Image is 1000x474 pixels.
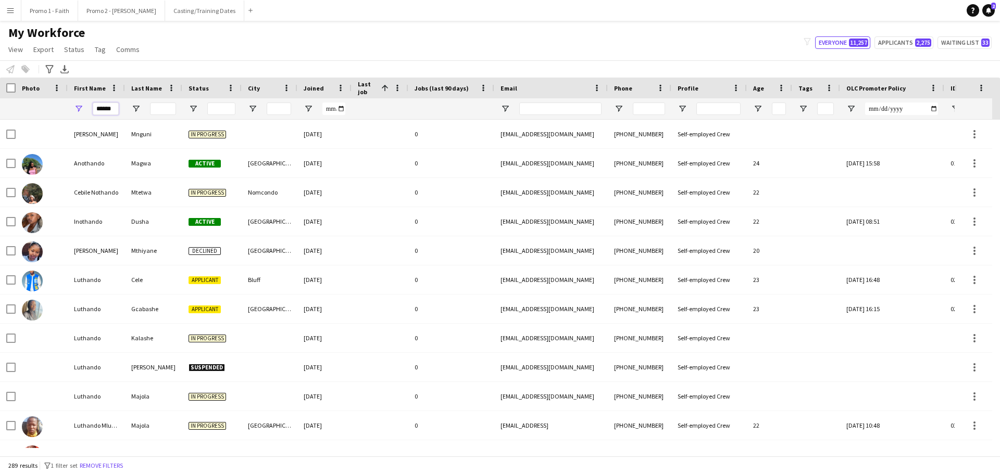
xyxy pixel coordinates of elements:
[494,294,608,323] div: [EMAIL_ADDRESS][DOMAIN_NAME]
[68,382,125,411] div: Luthando
[501,84,517,92] span: Email
[189,276,221,284] span: Applicant
[125,120,182,148] div: Mnguni
[494,236,608,265] div: [EMAIL_ADDRESS][DOMAIN_NAME]
[68,178,125,207] div: Cebile Nothando
[671,382,747,411] div: Self-employed Crew
[846,159,880,167] span: [DATE] 15:58
[747,207,792,236] div: 22
[68,294,125,323] div: Luthando
[408,149,494,177] div: 0
[951,217,991,225] span: 0301170285086
[189,305,221,313] span: Applicant
[753,104,762,113] button: Open Filter Menu
[304,84,324,92] span: Joined
[68,236,125,265] div: [PERSON_NAME]
[91,43,110,56] a: Tag
[64,45,84,54] span: Status
[74,104,83,113] button: Open Filter Menu
[846,421,880,429] span: [DATE] 10:48
[297,207,352,236] div: [DATE]
[494,149,608,177] div: [EMAIL_ADDRESS][DOMAIN_NAME]
[408,324,494,352] div: 0
[494,120,608,148] div: [EMAIL_ADDRESS][DOMAIN_NAME]
[189,131,226,138] span: In progress
[608,149,671,177] div: [PHONE_NUMBER]
[501,104,510,113] button: Open Filter Menu
[671,265,747,294] div: Self-employed Crew
[671,149,747,177] div: Self-employed Crew
[951,159,991,167] span: 0108180540081
[189,218,221,226] span: Active
[951,276,991,284] span: 0202275684084
[494,178,608,207] div: [EMAIL_ADDRESS][DOMAIN_NAME]
[242,265,297,294] div: Bluff
[165,1,244,21] button: Casting/Training Dates
[8,25,85,41] span: My Workforce
[671,294,747,323] div: Self-employed Crew
[408,294,494,323] div: 0
[874,36,933,49] button: Applicants2,275
[43,63,56,75] app-action-btn: Advanced filters
[951,421,991,429] span: 0303186265086
[242,294,297,323] div: [GEOGRAPHIC_DATA]
[22,84,40,92] span: Photo
[22,212,43,233] img: Inothando Dusha
[248,84,260,92] span: City
[846,305,880,313] span: [DATE] 16:15
[21,1,78,21] button: Promo 1 - Faith
[189,393,226,401] span: In progress
[951,104,960,113] button: Open Filter Menu
[68,265,125,294] div: Luthando
[747,265,792,294] div: 23
[614,84,632,92] span: Phone
[671,411,747,440] div: Self-employed Crew
[408,353,494,381] div: 0
[915,39,931,47] span: 2,275
[846,276,880,284] span: [DATE] 16:48
[8,45,23,54] span: View
[297,294,352,323] div: [DATE]
[951,305,991,313] span: 0201230046082
[189,160,221,168] span: Active
[747,236,792,265] div: 20
[817,103,834,115] input: Tags Filter Input
[22,183,43,204] img: Cebile Nothando Mtetwa
[78,460,125,471] button: Remove filters
[846,217,880,225] span: [DATE] 08:51
[74,84,106,92] span: First Name
[116,45,140,54] span: Comms
[408,120,494,148] div: 0
[68,207,125,236] div: Inothando
[189,247,221,255] span: Declined
[125,440,182,469] div: Majola
[22,445,43,466] img: Luthando Mlungisi Majola
[678,104,687,113] button: Open Filter Menu
[68,440,125,469] div: Luthando Mlungisi
[125,178,182,207] div: Mtetwa
[753,84,764,92] span: Age
[608,382,671,411] div: [PHONE_NUMBER]
[68,120,125,148] div: [PERSON_NAME]
[125,236,182,265] div: Mthiyane
[608,236,671,265] div: [PHONE_NUMBER]
[125,265,182,294] div: Cele
[991,3,996,9] span: 2
[608,294,671,323] div: [PHONE_NUMBER]
[125,207,182,236] div: Dusha
[189,364,225,371] span: Suspended
[125,149,182,177] div: Magwa
[747,440,792,469] div: 22
[242,178,297,207] div: Nomcondo
[93,103,119,115] input: First Name Filter Input
[747,411,792,440] div: 22
[22,416,43,437] img: Luthando Mlungisi Majola
[322,103,345,115] input: Joined Filter Input
[297,120,352,148] div: [DATE]
[494,265,608,294] div: [EMAIL_ADDRESS][DOMAIN_NAME]
[22,241,43,262] img: Luthando Bongeka Mthiyane
[671,324,747,352] div: Self-employed Crew
[297,382,352,411] div: [DATE]
[747,178,792,207] div: 22
[207,103,235,115] input: Status Filter Input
